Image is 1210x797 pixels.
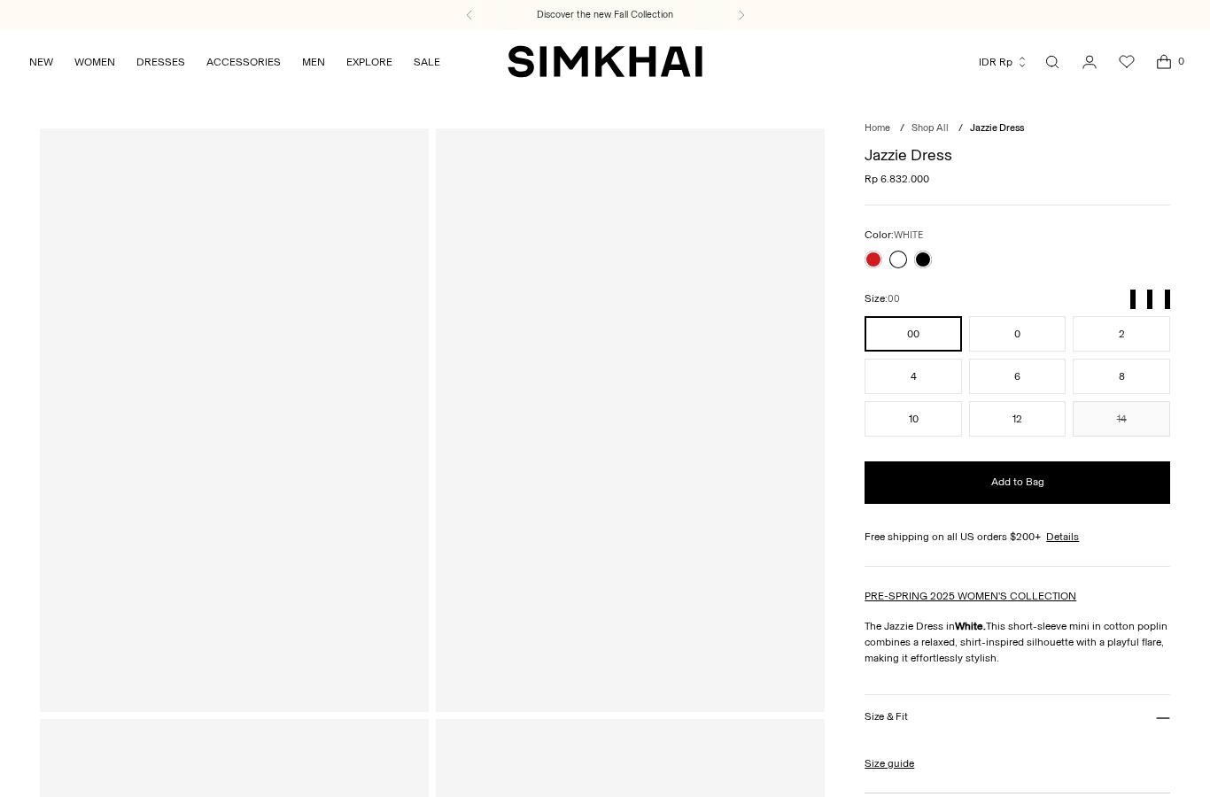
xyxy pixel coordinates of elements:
a: Home [865,122,890,134]
span: Jazzie Dress [970,122,1024,134]
a: NEW [29,43,53,81]
button: 6 [969,359,1067,394]
button: 8 [1073,359,1170,394]
a: Wishlist [1109,44,1144,80]
h3: Size & Fit [865,711,907,723]
a: WOMEN [74,43,115,81]
a: Jazzie Dress [40,128,429,712]
label: Color: [865,227,923,244]
h1: Jazzie Dress [865,147,1170,163]
a: Size guide [865,755,914,771]
div: / [900,121,904,136]
a: DRESSES [136,43,185,81]
a: Discover the new Fall Collection [537,8,673,22]
button: 0 [969,316,1067,352]
button: 14 [1073,401,1170,437]
p: The Jazzie Dress in This short-sleeve mini in cotton poplin combines a relaxed, shirt-inspired si... [865,618,1170,666]
a: SIMKHAI [508,44,702,79]
span: WHITE [894,229,923,241]
a: EXPLORE [346,43,392,81]
button: 4 [865,359,962,394]
a: Details [1046,529,1079,545]
a: Open cart modal [1146,44,1182,80]
a: Go to the account page [1072,44,1107,80]
button: 12 [969,401,1067,437]
button: Add to Bag [865,461,1170,504]
a: MEN [302,43,325,81]
label: Size: [865,290,900,307]
a: Jazzie Dress [436,128,825,712]
a: PRE-SPRING 2025 WOMEN'S COLLECTION [865,590,1076,602]
button: Size & Fit [865,695,1170,740]
nav: breadcrumbs [865,121,1170,136]
a: SALE [414,43,440,81]
a: Open search modal [1035,44,1070,80]
span: 0 [1173,53,1189,69]
button: 10 [865,401,962,437]
div: Free shipping on all US orders $200+ [865,529,1170,545]
span: Rp 6.832.000 [865,171,929,187]
span: Add to Bag [991,475,1044,490]
strong: White. [955,620,986,632]
button: 00 [865,316,962,352]
div: / [958,121,963,136]
span: 00 [888,293,900,305]
a: Shop All [911,122,949,134]
button: 2 [1073,316,1170,352]
button: IDR Rp [979,43,1028,81]
a: ACCESSORIES [206,43,281,81]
